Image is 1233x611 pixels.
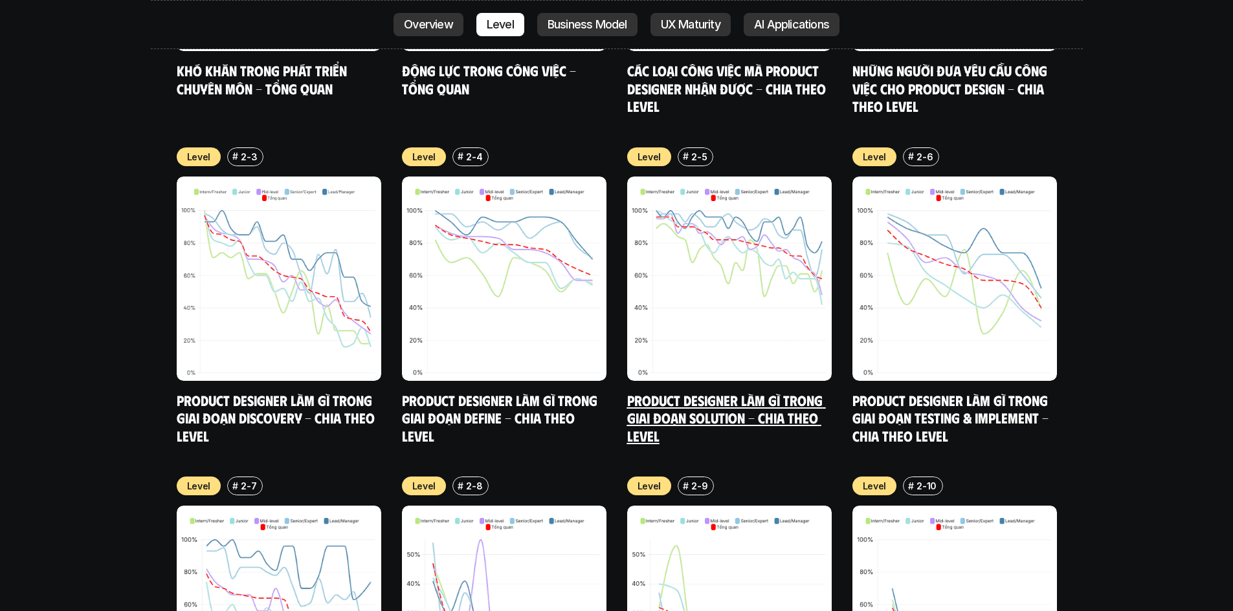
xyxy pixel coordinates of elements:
a: AI Applications [744,13,839,36]
a: Product Designer làm gì trong giai đoạn Testing & Implement - Chia theo Level [852,391,1052,444]
p: 2-3 [241,150,257,164]
p: AI Applications [754,18,829,31]
p: Level [863,479,887,493]
a: Overview [394,13,463,36]
p: Level [638,479,661,493]
a: Level [476,13,524,36]
p: Level [487,18,514,31]
a: Product Designer làm gì trong giai đoạn Solution - Chia theo Level [627,391,826,444]
a: Các loại công việc mà Product Designer nhận được - Chia theo Level [627,61,829,114]
a: UX Maturity [650,13,731,36]
p: UX Maturity [661,18,720,31]
h6: # [908,481,914,491]
a: Product Designer làm gì trong giai đoạn Define - Chia theo Level [402,391,601,444]
h6: # [458,151,463,161]
h6: # [908,151,914,161]
p: 2-8 [466,479,482,493]
h6: # [458,481,463,491]
a: Khó khăn trong phát triển chuyên môn - Tổng quan [177,61,350,97]
a: Product Designer làm gì trong giai đoạn Discovery - Chia theo Level [177,391,378,444]
p: 2-6 [916,150,933,164]
p: 2-4 [466,150,482,164]
a: Động lực trong công việc - Tổng quan [402,61,579,97]
p: 2-9 [691,479,707,493]
h6: # [683,481,689,491]
p: 2-5 [691,150,707,164]
p: Level [412,479,436,493]
p: Level [863,150,887,164]
p: Level [412,150,436,164]
p: Business Model [548,18,627,31]
h6: # [232,151,238,161]
p: Level [187,150,211,164]
a: Business Model [537,13,638,36]
p: 2-7 [241,479,256,493]
h6: # [683,151,689,161]
p: Overview [404,18,453,31]
a: Những người đưa yêu cầu công việc cho Product Design - Chia theo Level [852,61,1050,114]
h6: # [232,481,238,491]
p: Level [638,150,661,164]
p: 2-10 [916,479,937,493]
p: Level [187,479,211,493]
